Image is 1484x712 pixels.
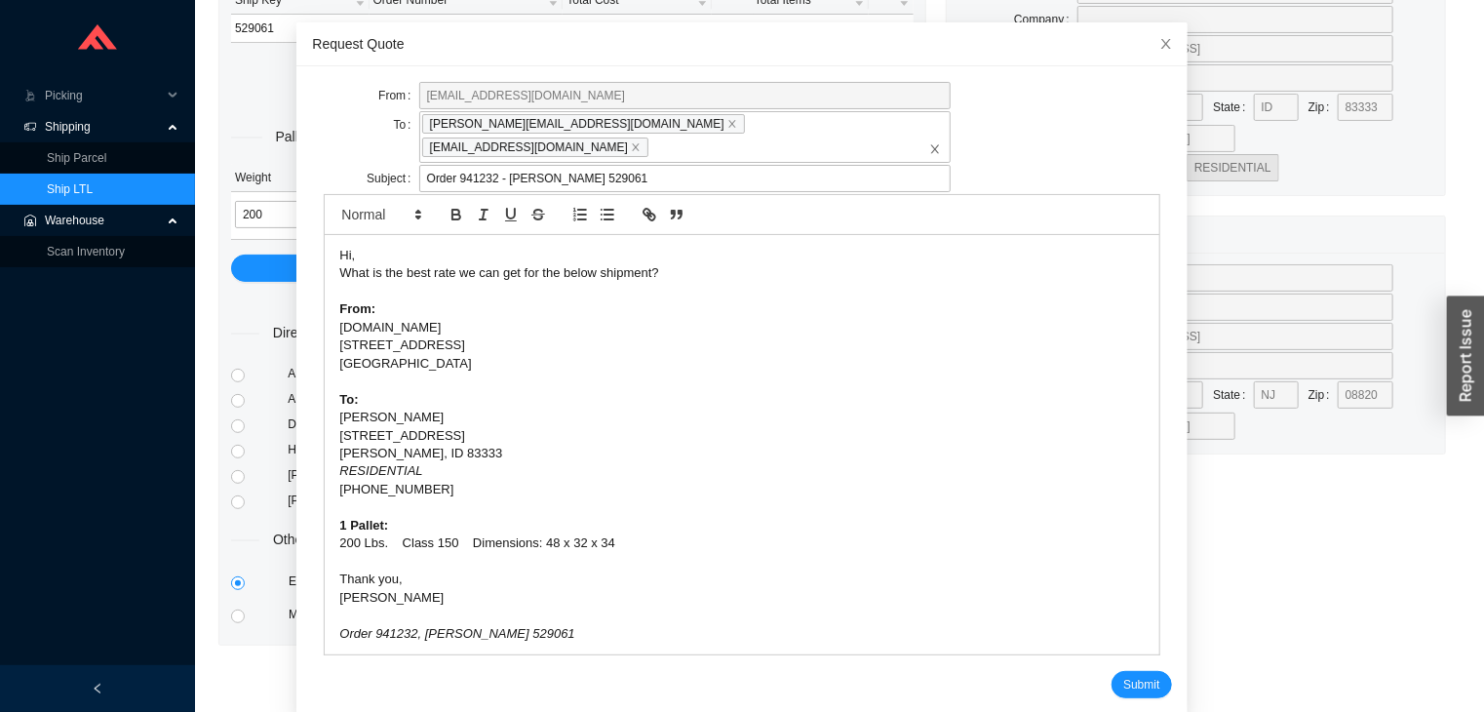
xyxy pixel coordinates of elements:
button: Add Pallet [231,255,914,282]
div: [STREET_ADDRESS] [339,336,1144,354]
div: Daylight Trucking Standard [288,415,572,434]
div: What is the best rate we can get for the below shipment? [339,264,1144,282]
label: Subject [367,165,418,192]
a: Ship LTL [47,182,93,196]
div: Thank you, [339,571,1144,588]
div: [PERSON_NAME] Standard [288,465,572,485]
td: 529061 [231,15,370,43]
strong: To: [339,392,358,407]
div: [PERSON_NAME] [339,409,1144,426]
span: left [92,683,103,694]
div: [PERSON_NAME] Trucking Standard [288,491,572,510]
span: [PERSON_NAME][EMAIL_ADDRESS][DOMAIN_NAME] [422,114,745,134]
button: Submit [1112,671,1171,698]
div: Request Quote [312,33,1171,55]
span: Picking [45,80,162,111]
input: [PERSON_NAME][EMAIL_ADDRESS][DOMAIN_NAME]close[EMAIL_ADDRESS][DOMAIN_NAME]closeclose [651,137,665,158]
div: [STREET_ADDRESS] [339,427,1144,445]
div: [GEOGRAPHIC_DATA] [339,355,1144,373]
span: Direct Services [259,322,378,344]
strong: From: [339,301,375,316]
a: Scan Inventory [47,245,125,258]
div: Manual [285,605,515,624]
span: [EMAIL_ADDRESS][DOMAIN_NAME] [422,138,648,157]
div: Return Address [958,217,1433,253]
div: Hercules Freight Standard [288,440,572,459]
div: 200 Lbs. Class 150 Dimensions: 48 x 32 x 34 [339,534,1144,552]
label: From [378,82,418,109]
span: close [631,142,641,152]
strong: 1 Pallet: [339,518,388,533]
span: close [727,119,737,129]
em: RESIDENTIAL [339,463,422,478]
label: State [1213,94,1253,121]
div: [PERSON_NAME] [339,589,1144,607]
span: close [929,143,941,155]
div: Hi, [339,247,1144,264]
td: $2,766.16 [563,15,711,43]
span: Pallets [262,126,331,148]
label: To [394,111,419,138]
th: Weight [231,164,368,192]
button: Close [1145,22,1188,65]
span: Submit [1123,675,1159,694]
span: Other Services [259,529,377,551]
span: Warehouse [45,205,162,236]
a: Ship Parcel [47,151,106,165]
label: Zip [1308,94,1338,121]
label: Company [1014,6,1077,33]
div: [PHONE_NUMBER] [339,481,1144,498]
div: Economy Freight [285,568,515,595]
label: State [1213,381,1253,409]
em: Order 941232, [PERSON_NAME] 529061 [339,626,574,641]
div: [DOMAIN_NAME] [339,319,1144,336]
div: A. [PERSON_NAME] [288,364,572,383]
label: Zip [1308,381,1338,409]
div: ABF Freight System Standard [288,389,572,409]
div: [PERSON_NAME], ID 83333 [339,445,1144,462]
span: Shipping [45,111,162,142]
span: RESIDENTIAL [1194,161,1271,175]
span: close [1159,37,1173,51]
td: 4 [712,15,870,43]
